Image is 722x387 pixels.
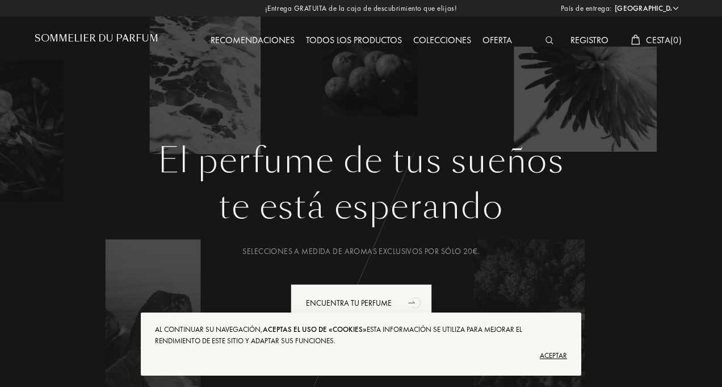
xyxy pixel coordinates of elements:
h1: El perfume de tus sueños [43,140,679,181]
div: Todos los productos [300,34,408,48]
div: Registro [565,34,614,48]
div: Aceptar [155,347,567,365]
div: Al continuar su navegación, Esta información se utiliza para mejorar el rendimiento de este sitio... [155,324,567,347]
a: Oferta [477,34,518,46]
div: animation [404,291,427,314]
div: Selecciones a medida de aromas exclusivos por sólo 20€. [43,245,679,257]
img: cart_white.svg [631,35,640,45]
a: Sommelier du Parfum [35,33,158,48]
div: Encuentra tu perfume [291,284,432,322]
a: Encuentra tu perfumeanimation [282,284,440,322]
a: Todos los productos [300,34,408,46]
a: Recomendaciones [205,34,300,46]
img: search_icn_white.svg [545,36,554,44]
div: te está esperando [43,181,679,232]
a: Colecciones [408,34,477,46]
div: Recomendaciones [205,34,300,48]
span: Cesta ( 0 ) [646,34,682,46]
span: País de entrega: [561,3,612,14]
span: aceptas el uso de «cookies» [263,324,367,334]
h1: Sommelier du Parfum [35,33,158,44]
div: Colecciones [408,34,477,48]
a: Registro [565,34,614,46]
div: Oferta [477,34,518,48]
